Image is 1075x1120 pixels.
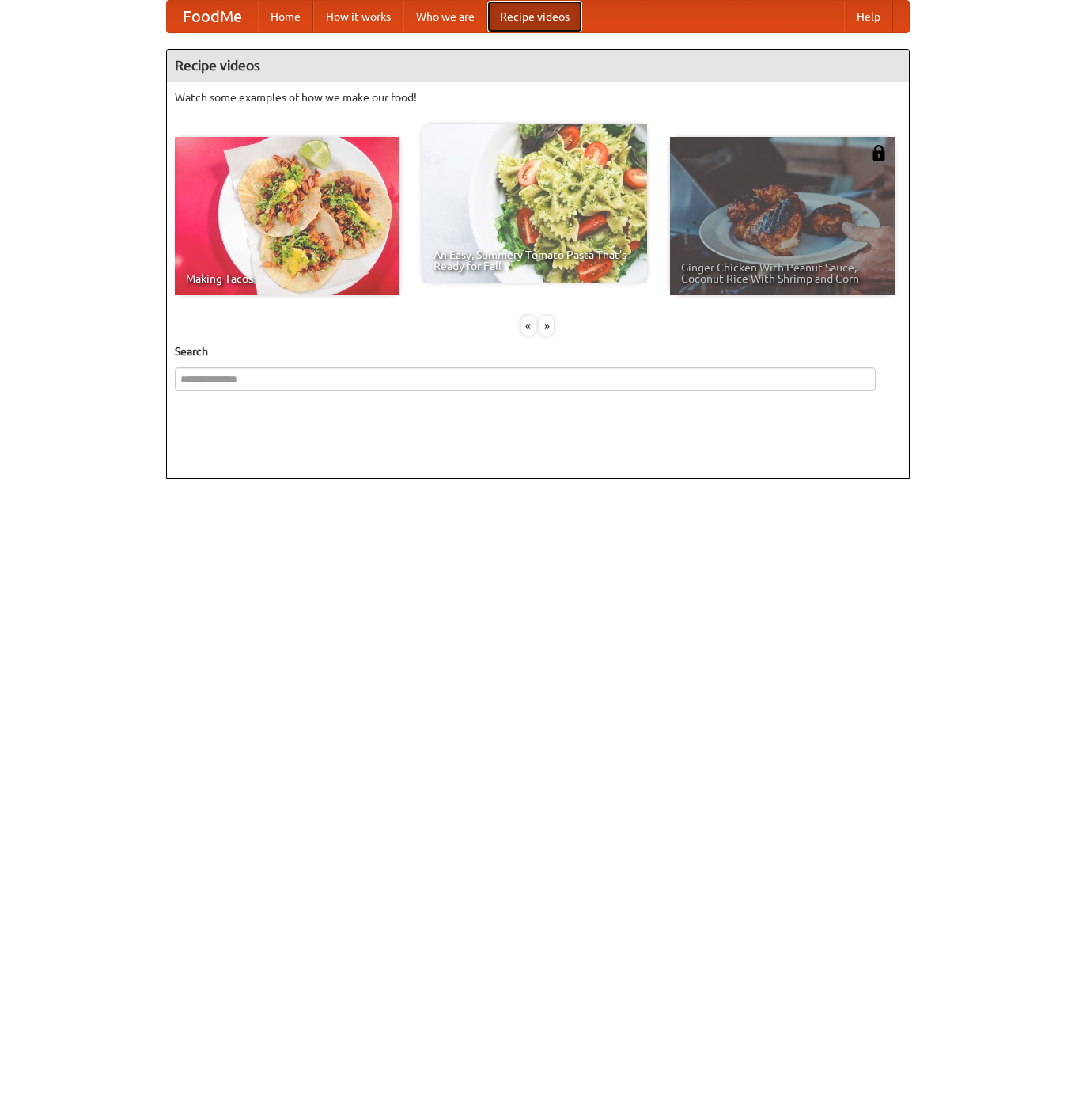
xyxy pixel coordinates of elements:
a: Help [844,1,893,32]
img: 483408.png [871,145,887,161]
a: Recipe videos [487,1,582,32]
a: How it works [313,1,403,32]
h5: Search [175,344,901,359]
span: An Easy, Summery Tomato Pasta That's Ready for Fall [433,249,636,271]
div: » [539,316,554,336]
span: Making Tacos [186,273,388,284]
a: Home [258,1,313,32]
div: « [521,316,536,336]
a: Making Tacos [175,137,399,295]
a: An Easy, Summery Tomato Pasta That's Ready for Fall [422,124,647,283]
h4: Recipe videos [167,50,909,82]
a: Who we are [403,1,487,32]
a: FoodMe [167,1,258,32]
p: Watch some examples of how we make our food! [175,89,901,105]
